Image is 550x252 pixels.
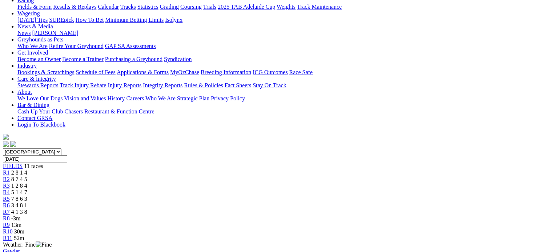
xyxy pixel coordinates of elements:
div: Get Involved [17,56,547,63]
a: R9 [3,222,10,228]
a: Injury Reports [108,82,141,88]
a: Integrity Reports [143,82,182,88]
a: Results & Replays [53,4,96,10]
a: Fields & Form [17,4,52,10]
a: Industry [17,63,37,69]
span: -3m [11,215,21,221]
a: Minimum Betting Limits [105,17,164,23]
span: 3 4 8 1 [11,202,27,208]
a: R1 [3,169,10,176]
a: History [107,95,125,101]
a: Careers [126,95,144,101]
a: Bar & Dining [17,102,49,108]
span: 1 2 8 4 [11,183,27,189]
a: Weights [277,4,296,10]
a: R6 [3,202,10,208]
a: R5 [3,196,10,202]
a: Isolynx [165,17,182,23]
a: GAP SA Assessments [105,43,156,49]
span: Weather: Fine [3,241,52,248]
div: Bar & Dining [17,108,547,115]
a: Applications & Forms [117,69,169,75]
a: About [17,89,32,95]
a: Track Injury Rebate [60,82,106,88]
a: Bookings & Scratchings [17,69,74,75]
span: 52m [14,235,24,241]
img: facebook.svg [3,141,9,147]
span: R7 [3,209,10,215]
a: How To Bet [76,17,104,23]
a: Grading [160,4,179,10]
a: Fact Sheets [225,82,251,88]
img: logo-grsa-white.png [3,134,9,140]
a: Vision and Values [64,95,106,101]
a: Become a Trainer [62,56,104,62]
a: FIELDS [3,163,23,169]
a: Get Involved [17,49,48,56]
span: 7 8 6 3 [11,196,27,202]
a: Chasers Restaurant & Function Centre [64,108,154,115]
span: 8 7 4 5 [11,176,27,182]
a: Track Maintenance [297,4,342,10]
a: 2025 TAB Adelaide Cup [218,4,275,10]
a: Retire Your Greyhound [49,43,104,49]
a: Rules & Policies [184,82,223,88]
a: Care & Integrity [17,76,56,82]
a: Who We Are [145,95,176,101]
a: Stay On Track [253,82,286,88]
span: 30m [14,228,24,235]
span: 11 races [24,163,43,169]
span: 2 8 1 4 [11,169,27,176]
a: R2 [3,176,10,182]
div: Industry [17,69,547,76]
a: Race Safe [289,69,312,75]
a: Cash Up Your Club [17,108,63,115]
a: R8 [3,215,10,221]
a: SUREpick [49,17,74,23]
a: Contact GRSA [17,115,52,121]
a: Schedule of Fees [76,69,115,75]
a: [PERSON_NAME] [32,30,78,36]
div: Racing [17,4,547,10]
a: Wagering [17,10,40,16]
a: Purchasing a Greyhound [105,56,162,62]
a: Stewards Reports [17,82,58,88]
span: 4 1 3 8 [11,209,27,215]
a: News [17,30,31,36]
img: Fine [36,241,52,248]
a: MyOzChase [170,69,199,75]
a: Login To Blackbook [17,121,65,128]
a: Breeding Information [201,69,251,75]
div: Greyhounds as Pets [17,43,547,49]
a: R3 [3,183,10,189]
span: 13m [11,222,21,228]
a: We Love Our Dogs [17,95,63,101]
div: Care & Integrity [17,82,547,89]
a: Who We Are [17,43,48,49]
input: Select date [3,155,67,163]
span: 5 1 4 7 [11,189,27,195]
a: Trials [203,4,216,10]
a: R11 [3,235,12,241]
a: R10 [3,228,13,235]
a: R4 [3,189,10,195]
a: Syndication [164,56,192,62]
a: Tracks [120,4,136,10]
a: Privacy Policy [211,95,245,101]
div: About [17,95,547,102]
a: [DATE] Tips [17,17,48,23]
a: Strategic Plan [177,95,209,101]
a: ICG Outcomes [253,69,288,75]
a: Calendar [98,4,119,10]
